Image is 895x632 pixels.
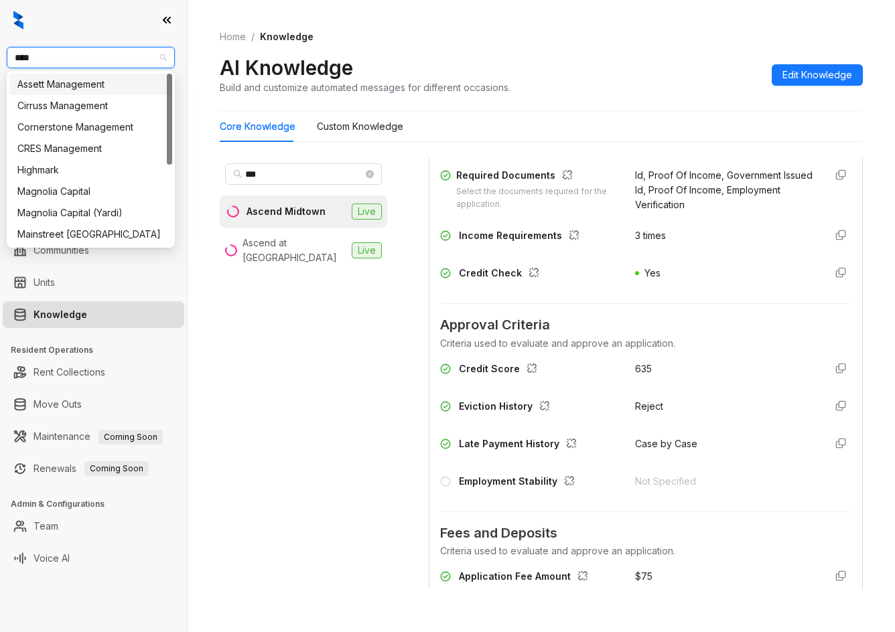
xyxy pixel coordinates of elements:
[17,163,164,177] div: Highmark
[217,29,249,44] a: Home
[13,11,23,29] img: logo
[9,159,172,181] div: Highmark
[33,391,82,418] a: Move Outs
[260,31,314,42] span: Knowledge
[9,95,172,116] div: Cirruss Management
[635,569,652,584] div: $ 75
[3,147,184,174] li: Leasing
[635,438,697,449] span: Case by Case
[17,141,164,156] div: CRES Management
[3,359,184,386] li: Rent Collections
[772,64,863,86] button: Edit Knowledge
[33,359,105,386] a: Rent Collections
[17,227,164,242] div: Mainstreet [GEOGRAPHIC_DATA]
[17,77,164,92] div: Assett Management
[459,569,594,586] div: Application Fee Amount
[352,204,382,220] span: Live
[3,269,184,296] li: Units
[3,545,184,572] li: Voice AI
[33,269,55,296] a: Units
[635,362,814,376] div: 635
[440,523,851,544] span: Fees and Deposits
[456,185,619,211] div: Select the documents required for the application.
[635,400,663,412] span: Reject
[459,399,555,416] div: Eviction History
[98,430,163,445] span: Coming Soon
[440,336,851,351] div: Criteria used to evaluate and approve an application.
[440,315,851,335] span: Approval Criteria
[635,474,814,489] div: Not Specified
[3,179,184,206] li: Collections
[84,461,149,476] span: Coming Soon
[33,301,87,328] a: Knowledge
[17,184,164,199] div: Magnolia Capital
[9,224,172,245] div: Mainstreet Canada
[3,455,184,482] li: Renewals
[220,80,510,94] div: Build and customize automated messages for different occasions.
[33,513,58,540] a: Team
[459,362,543,379] div: Credit Score
[251,29,255,44] li: /
[317,119,403,134] div: Custom Knowledge
[440,544,851,558] div: Criteria used to evaluate and approve an application.
[17,206,164,220] div: Magnolia Capital (Yardi)
[9,116,172,138] div: Cornerstone Management
[33,237,89,264] a: Communities
[3,237,184,264] li: Communities
[3,513,184,540] li: Team
[366,170,374,178] span: close-circle
[459,228,585,246] div: Income Requirements
[220,119,295,134] div: Core Knowledge
[635,169,813,210] span: Id, Proof Of Income, Government Issued Id, Proof Of Income, Employment Verification
[3,301,184,328] li: Knowledge
[11,498,187,510] h3: Admin & Configurations
[220,55,353,80] h2: AI Knowledge
[456,168,619,185] div: Required Documents
[3,423,184,450] li: Maintenance
[9,202,172,224] div: Magnolia Capital (Yardi)
[3,90,184,116] li: Leads
[635,230,666,241] span: 3 times
[9,74,172,95] div: Assett Management
[352,242,382,258] span: Live
[11,344,187,356] h3: Resident Operations
[17,120,164,135] div: Cornerstone Management
[17,98,164,113] div: Cirruss Management
[33,545,70,572] a: Voice AI
[9,181,172,202] div: Magnolia Capital
[247,204,326,219] div: Ascend Midtown
[9,138,172,159] div: CRES Management
[459,474,580,491] div: Employment Stability
[782,68,852,82] span: Edit Knowledge
[33,455,149,482] a: RenewalsComing Soon
[243,236,346,265] div: Ascend at [GEOGRAPHIC_DATA]
[3,391,184,418] li: Move Outs
[644,267,661,279] span: Yes
[459,266,545,283] div: Credit Check
[459,437,582,454] div: Late Payment History
[233,169,243,179] span: search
